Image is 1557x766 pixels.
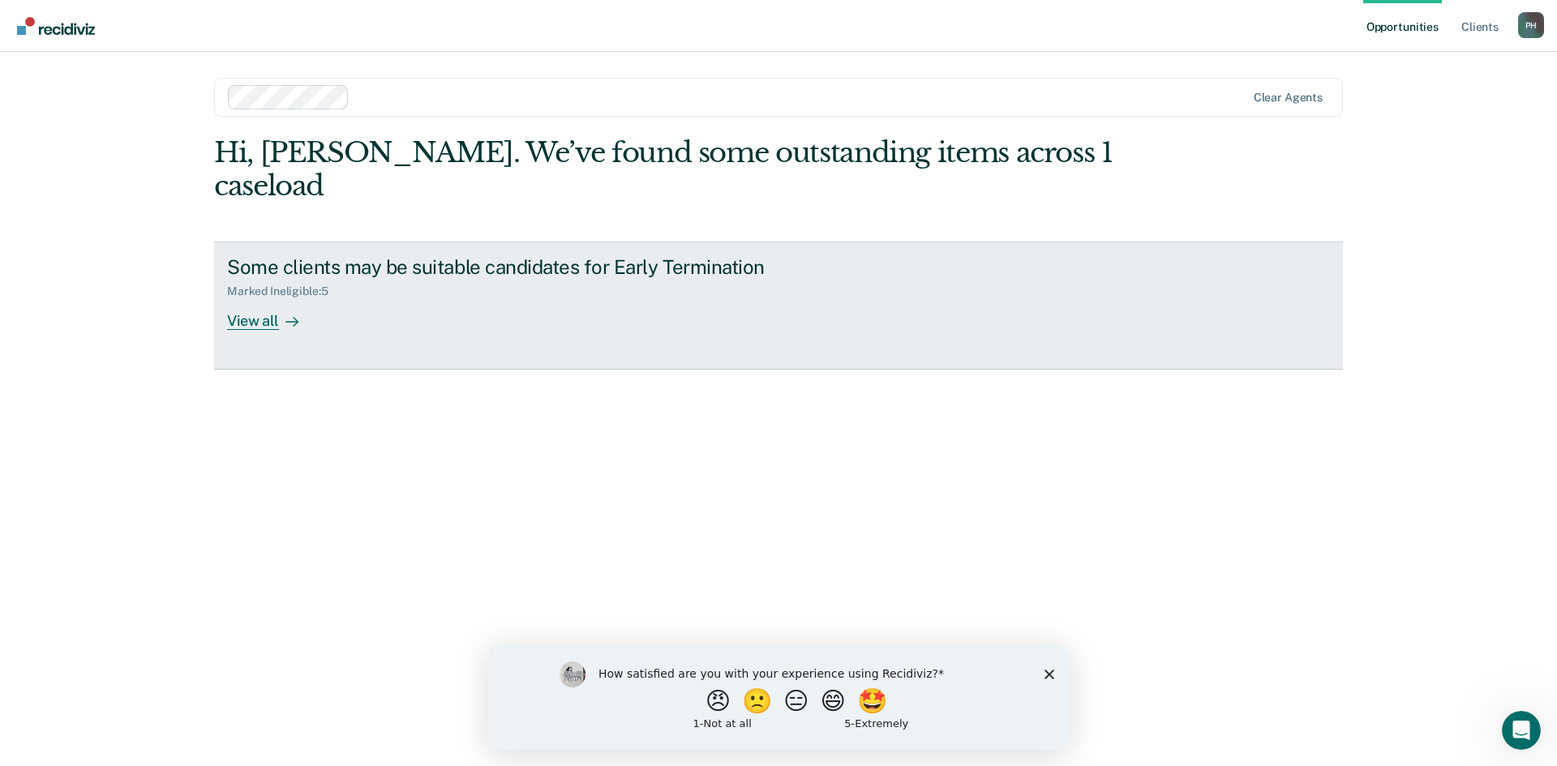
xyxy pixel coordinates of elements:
div: Hi, [PERSON_NAME]. We’ve found some outstanding items across 1 caseload [214,136,1117,203]
div: P H [1518,12,1544,38]
a: Some clients may be suitable candidates for Early TerminationMarked Ineligible:5View all [214,242,1343,370]
img: Recidiviz [17,17,95,35]
div: Some clients may be suitable candidates for Early Termination [227,255,796,279]
div: Clear agents [1254,91,1323,105]
button: Profile dropdown button [1518,12,1544,38]
div: Marked Ineligible : 5 [227,285,341,298]
iframe: Intercom live chat [1502,711,1541,750]
div: View all [227,298,318,330]
iframe: Survey by Kim from Recidiviz [488,645,1069,750]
